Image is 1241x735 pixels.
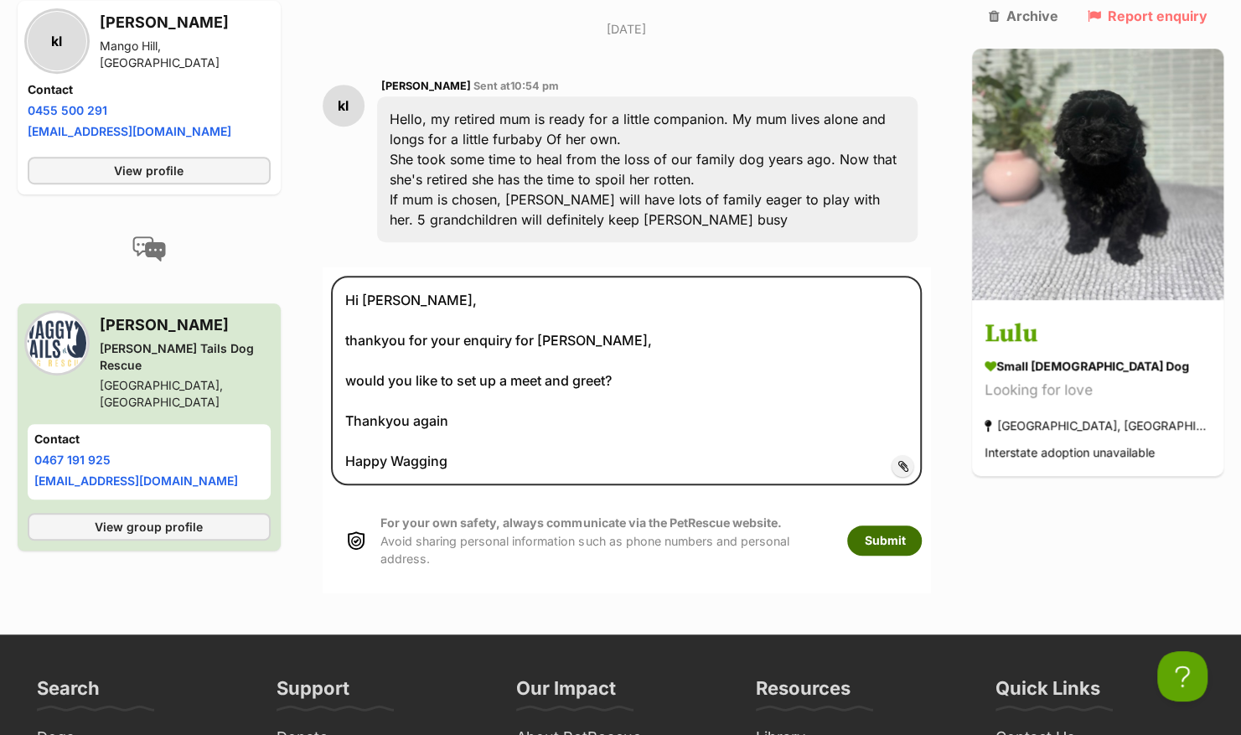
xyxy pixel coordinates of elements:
[516,676,616,710] h3: Our Impact
[985,316,1211,354] h3: Lulu
[510,80,559,92] span: 10:54 pm
[28,124,231,138] a: [EMAIL_ADDRESS][DOMAIN_NAME]
[28,81,271,98] h4: Contact
[473,80,559,92] span: Sent at
[972,49,1223,300] img: Lulu
[28,12,86,70] div: kl
[100,11,271,34] h3: [PERSON_NAME]
[985,358,1211,375] div: small [DEMOGRAPHIC_DATA] Dog
[100,38,271,71] div: Mango Hill, [GEOGRAPHIC_DATA]
[380,514,830,567] p: Avoid sharing personal information such as phone numbers and personal address.
[985,446,1155,460] span: Interstate adoption unavailable
[377,96,918,242] div: Hello, my retired mum is ready for a little companion. My mum lives alone and longs for a little ...
[100,313,271,337] h3: [PERSON_NAME]
[989,8,1058,23] a: Archive
[1157,651,1207,701] iframe: Help Scout Beacon - Open
[34,474,238,488] a: [EMAIL_ADDRESS][DOMAIN_NAME]
[28,103,107,117] a: 0455 500 291
[277,676,349,710] h3: Support
[323,85,365,127] div: kl
[28,513,271,541] a: View group profile
[847,525,922,556] button: Submit
[95,518,203,536] span: View group profile
[995,676,1100,710] h3: Quick Links
[28,157,271,184] a: View profile
[114,162,184,179] span: View profile
[985,380,1211,402] div: Looking for love
[323,20,931,38] p: [DATE]
[380,515,781,530] strong: For your own safety, always communicate via the PetRescue website.
[756,676,851,710] h3: Resources
[985,415,1211,437] div: [GEOGRAPHIC_DATA], [GEOGRAPHIC_DATA]
[1088,8,1207,23] a: Report enquiry
[100,377,271,411] div: [GEOGRAPHIC_DATA], [GEOGRAPHIC_DATA]
[28,313,86,372] img: Waggy Tails Dog Rescue profile pic
[37,676,100,710] h3: Search
[34,453,111,467] a: 0467 191 925
[381,80,471,92] span: [PERSON_NAME]
[34,431,264,448] h4: Contact
[132,236,166,261] img: conversation-icon-4a6f8262b818ee0b60e3300018af0b2d0b884aa5de6e9bcb8d3d4eeb1a70a7c4.svg
[100,340,271,374] div: [PERSON_NAME] Tails Dog Rescue
[972,303,1223,477] a: Lulu small [DEMOGRAPHIC_DATA] Dog Looking for love [GEOGRAPHIC_DATA], [GEOGRAPHIC_DATA] Interstat...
